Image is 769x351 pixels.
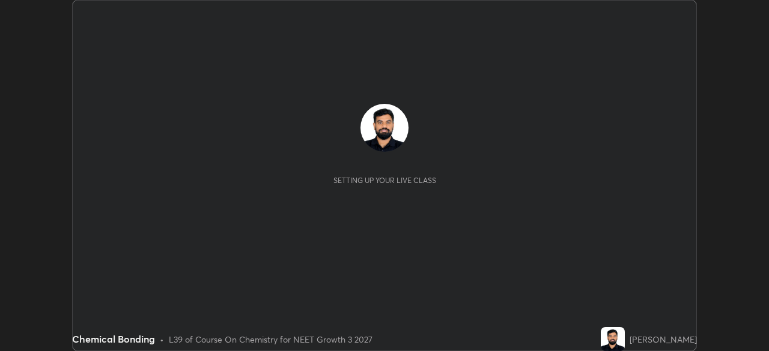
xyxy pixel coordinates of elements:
[169,333,372,346] div: L39 of Course On Chemistry for NEET Growth 3 2027
[630,333,697,346] div: [PERSON_NAME]
[160,333,164,346] div: •
[72,332,155,346] div: Chemical Bonding
[333,176,436,185] div: Setting up your live class
[360,104,409,152] img: 4925d321413647ba8554cd8cd00796ad.jpg
[601,327,625,351] img: 4925d321413647ba8554cd8cd00796ad.jpg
